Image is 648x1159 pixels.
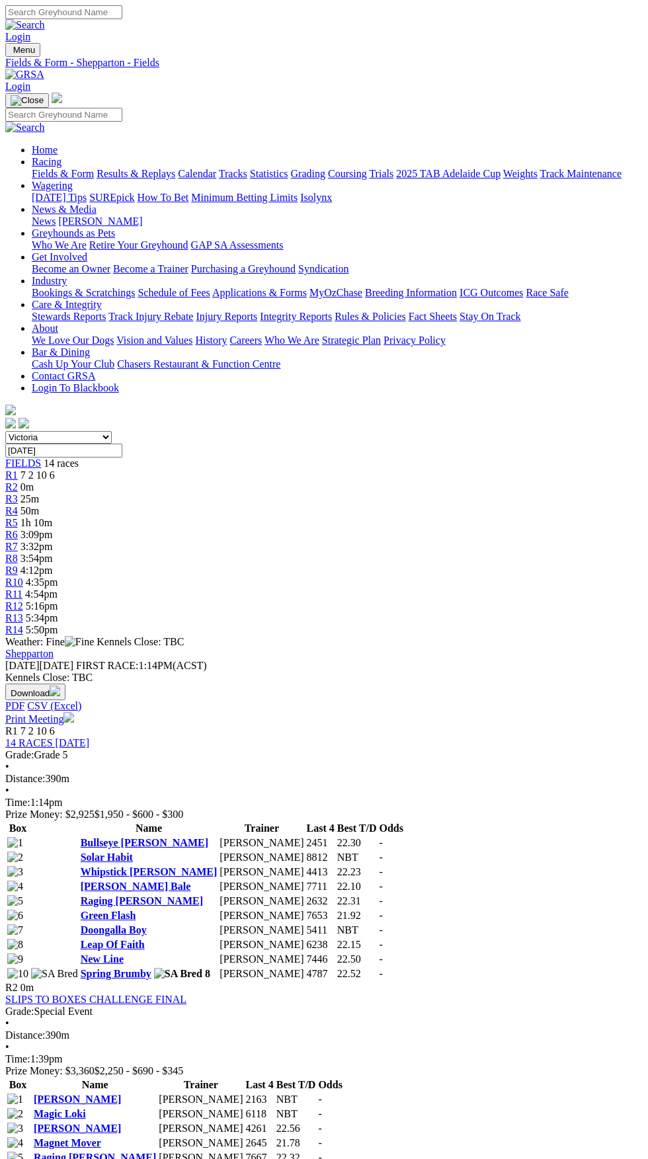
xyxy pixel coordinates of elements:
span: 3:09pm [20,529,53,540]
a: Whipstick [PERSON_NAME] [81,866,218,877]
a: [PERSON_NAME] [34,1123,121,1134]
a: Get Involved [32,251,87,262]
a: New Line [81,953,124,965]
a: SLIPS TO BOXES CHALLENGE FINAL [5,994,186,1005]
a: 2025 TAB Adelaide Cup [396,168,501,179]
span: Distance: [5,773,45,784]
a: Breeding Information [365,287,457,298]
span: R5 [5,517,18,528]
img: 9 [7,953,23,965]
td: 2451 [305,836,335,850]
div: Wagering [32,192,643,204]
span: 25m [20,493,39,504]
a: About [32,323,58,334]
td: 2645 [245,1137,274,1150]
span: 1h 10m [20,517,52,528]
td: 21.92 [337,909,378,922]
img: facebook.svg [5,418,16,428]
span: 50m [20,505,39,516]
div: Care & Integrity [32,311,643,323]
img: SA Bred [154,968,202,980]
a: Who We Are [264,335,319,346]
span: - [379,968,382,979]
a: R7 [5,541,18,552]
span: 5:34pm [26,612,58,623]
span: Menu [13,45,35,55]
th: Best T/D [337,822,378,835]
td: NBT [337,924,378,937]
img: download.svg [50,686,60,696]
span: - [379,910,382,921]
td: NBT [337,851,378,864]
img: 4 [7,1137,23,1149]
td: NBT [276,1093,317,1106]
span: R3 [5,493,18,504]
a: Schedule of Fees [138,287,210,298]
img: 3 [7,866,23,878]
span: 5:16pm [26,600,58,612]
a: MyOzChase [309,287,362,298]
td: 4413 [305,865,335,879]
a: Track Maintenance [540,168,622,179]
span: 1:14PM(ACST) [76,660,207,671]
span: 0m [20,982,34,993]
a: SUREpick [89,192,134,203]
a: Coursing [328,168,367,179]
a: R4 [5,505,18,516]
span: Distance: [5,1029,45,1041]
span: Kennels Close: TBC [97,636,184,647]
a: GAP SA Assessments [191,239,284,251]
td: 21.78 [276,1137,317,1150]
a: Vision and Values [116,335,192,346]
span: 5:50pm [26,624,58,635]
span: 4:12pm [20,565,53,576]
a: Injury Reports [196,311,257,322]
span: - [318,1094,321,1105]
span: 4:35pm [26,577,58,588]
td: [PERSON_NAME] [158,1093,243,1106]
span: R6 [5,529,18,540]
button: Toggle navigation [5,93,49,108]
a: Raging [PERSON_NAME] [81,895,203,906]
a: FIELDS [5,458,41,469]
span: R8 [5,553,18,564]
th: Best T/D [276,1078,317,1092]
th: Odds [317,1078,343,1092]
td: [PERSON_NAME] [158,1137,243,1150]
div: News & Media [32,216,643,227]
a: Fields & Form [32,168,94,179]
a: 14 RACES [DATE] [5,737,89,748]
div: 1:39pm [5,1053,643,1065]
img: Fine [65,636,94,648]
td: [PERSON_NAME] [219,895,304,908]
a: Race Safe [526,287,568,298]
a: R13 [5,612,23,623]
td: 5411 [305,924,335,937]
img: twitter.svg [19,418,29,428]
div: Fields & Form - Shepparton - Fields [5,57,643,69]
a: Become an Owner [32,263,110,274]
a: Track Injury Rebate [108,311,193,322]
a: Print Meeting [5,713,74,725]
img: 7 [7,924,23,936]
a: R10 [5,577,23,588]
span: R9 [5,565,18,576]
a: Bullseye [PERSON_NAME] [81,837,208,848]
td: 22.50 [337,953,378,966]
td: 6238 [305,938,335,951]
span: 3:32pm [20,541,53,552]
a: Grading [291,168,325,179]
span: R1 [5,725,18,737]
img: 8 [7,939,23,951]
span: - [379,895,382,906]
div: Prize Money: $2,925 [5,809,643,820]
td: 22.23 [337,865,378,879]
img: printer.svg [63,712,74,723]
a: Privacy Policy [384,335,446,346]
span: Time: [5,797,30,808]
a: Integrity Reports [260,311,332,322]
span: Time: [5,1053,30,1064]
